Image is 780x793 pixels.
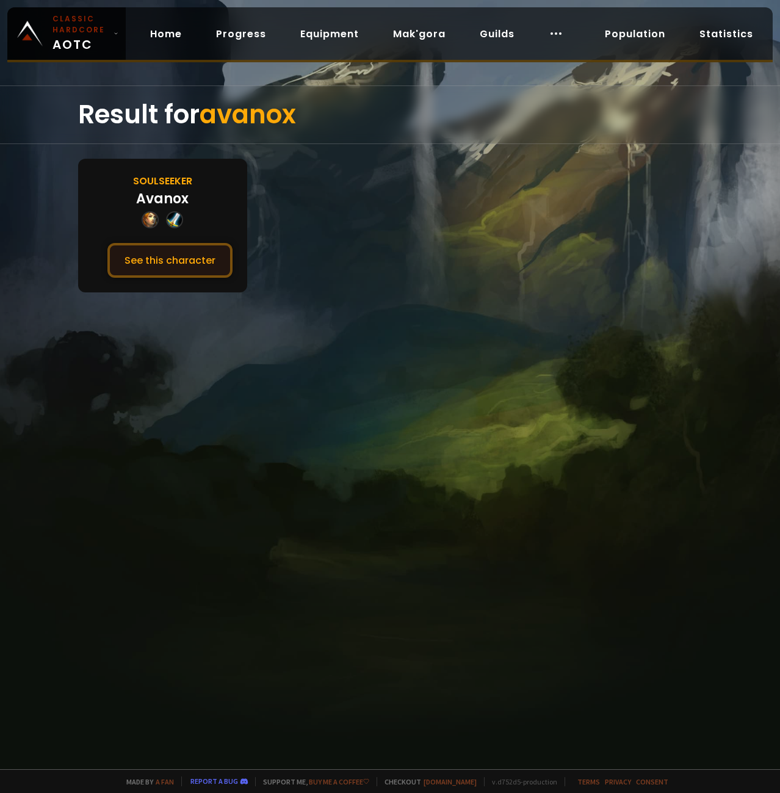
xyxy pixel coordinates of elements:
[7,7,126,60] a: Classic HardcoreAOTC
[52,13,109,35] small: Classic Hardcore
[577,777,600,786] a: Terms
[107,243,233,278] button: See this character
[206,21,276,46] a: Progress
[291,21,369,46] a: Equipment
[140,21,192,46] a: Home
[636,777,668,786] a: Consent
[136,189,189,209] div: Avanox
[156,777,174,786] a: a fan
[484,777,557,786] span: v. d752d5 - production
[133,173,192,189] div: Soulseeker
[309,777,369,786] a: Buy me a coffee
[595,21,675,46] a: Population
[190,777,238,786] a: Report a bug
[78,86,702,143] div: Result for
[52,13,109,54] span: AOTC
[690,21,763,46] a: Statistics
[424,777,477,786] a: [DOMAIN_NAME]
[377,777,477,786] span: Checkout
[119,777,174,786] span: Made by
[200,96,296,132] span: avanox
[255,777,369,786] span: Support me,
[470,21,524,46] a: Guilds
[383,21,455,46] a: Mak'gora
[605,777,631,786] a: Privacy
